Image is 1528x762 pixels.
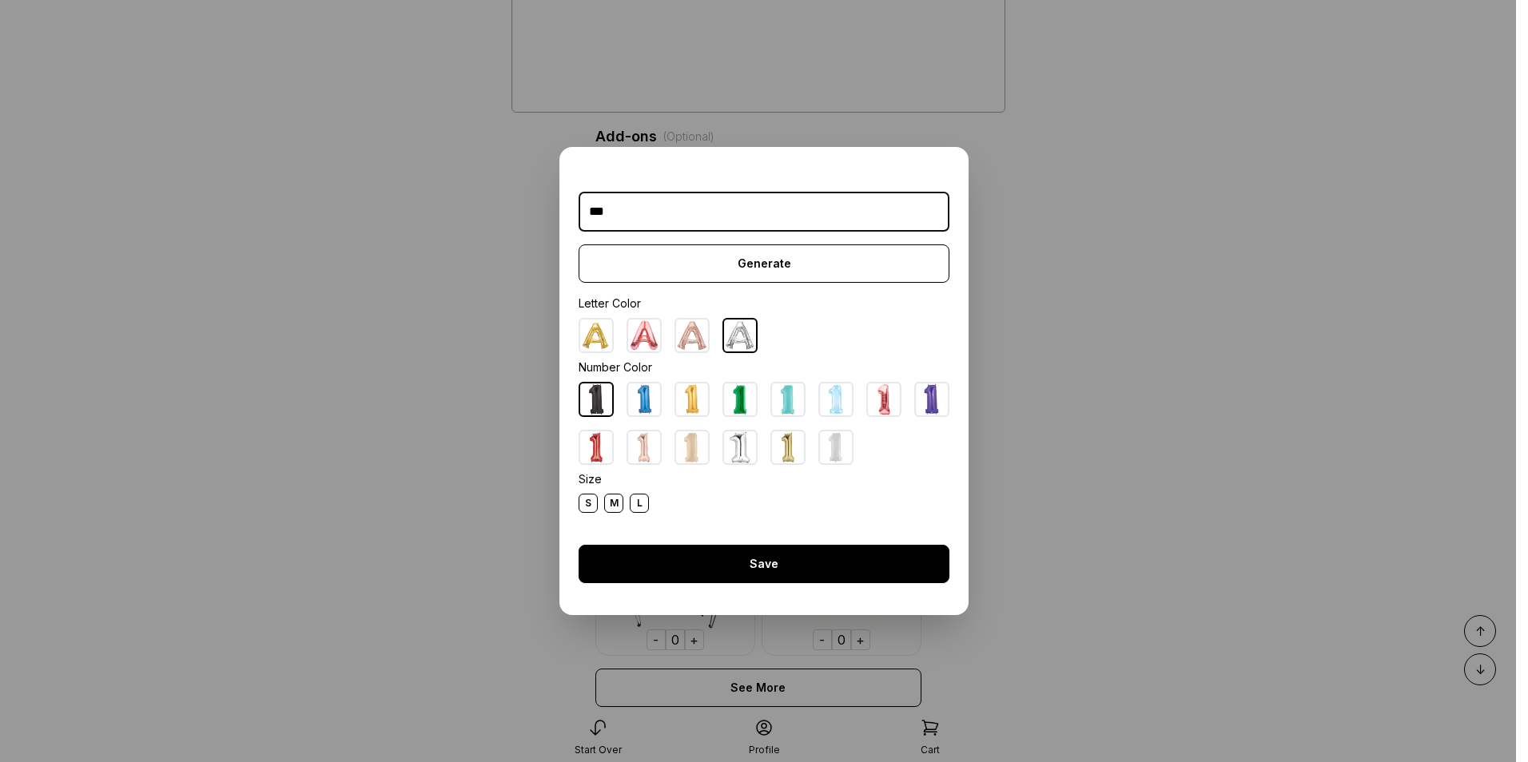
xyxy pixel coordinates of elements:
div: Number Color [579,359,949,375]
div: Size [579,471,949,487]
div: L [630,494,649,513]
div: Letter Color [579,296,949,312]
div: M [604,494,623,513]
div: S [579,494,598,513]
div: Save [579,545,949,583]
div: Generate [579,244,949,283]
